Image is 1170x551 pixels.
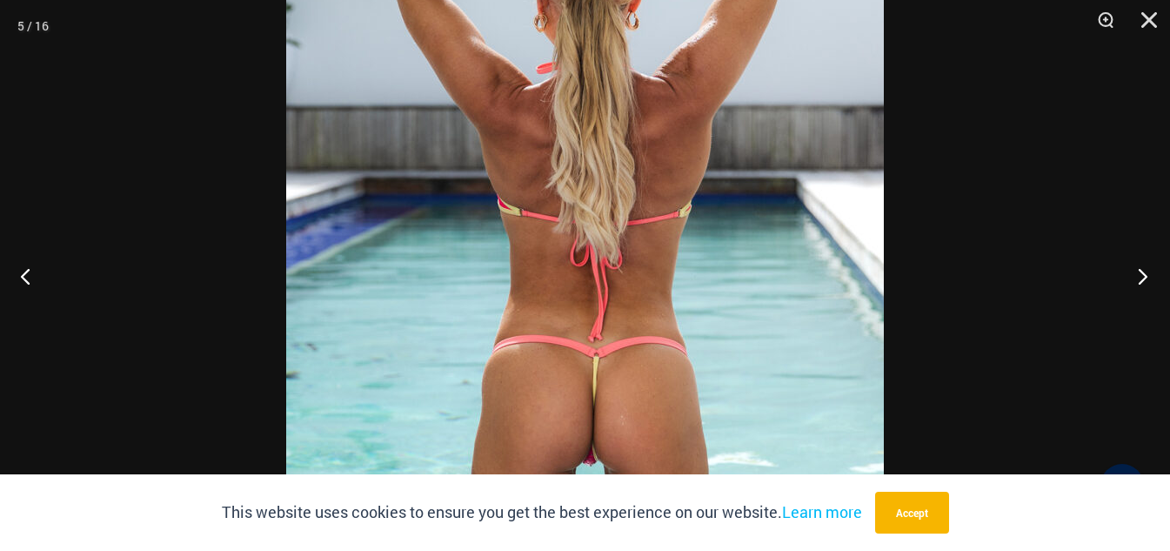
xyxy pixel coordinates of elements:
div: 5 / 16 [17,13,49,39]
button: Next [1105,232,1170,319]
button: Accept [875,492,949,534]
a: Learn more [782,501,862,522]
p: This website uses cookies to ensure you get the best experience on our website. [222,500,862,526]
